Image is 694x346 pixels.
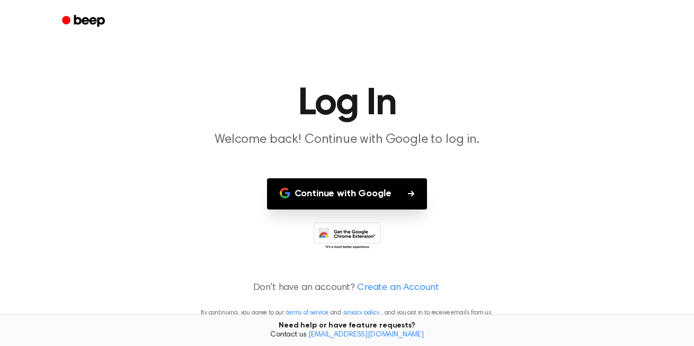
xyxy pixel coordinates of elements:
a: terms of service [286,309,328,316]
a: [EMAIL_ADDRESS][DOMAIN_NAME] [308,331,424,339]
a: Beep [55,11,114,32]
p: By continuing, you agree to our and , and you opt in to receive emails from us. [13,308,681,317]
a: Create an Account [357,281,439,295]
p: Welcome back! Continue with Google to log in. [144,131,550,149]
h1: Log In [76,85,618,123]
p: Don't have an account? [13,281,681,295]
a: privacy policy [343,309,379,316]
span: Contact us [6,331,688,340]
button: Continue with Google [267,178,428,210]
